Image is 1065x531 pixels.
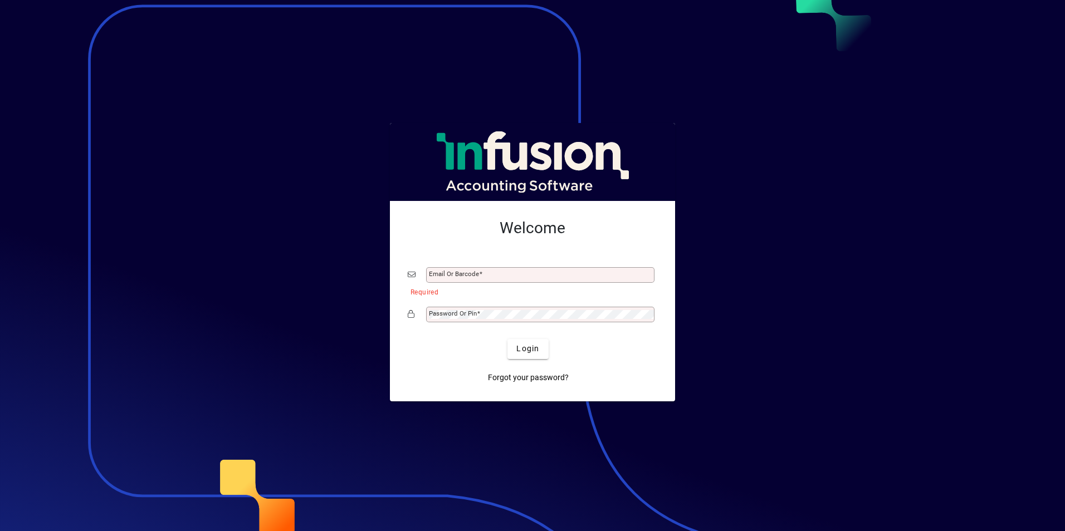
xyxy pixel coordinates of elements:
[516,343,539,355] span: Login
[429,270,479,278] mat-label: Email or Barcode
[429,309,477,317] mat-label: Password or Pin
[408,219,657,238] h2: Welcome
[483,368,573,388] a: Forgot your password?
[488,372,569,383] span: Forgot your password?
[411,286,648,297] mat-error: Required
[507,339,548,359] button: Login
